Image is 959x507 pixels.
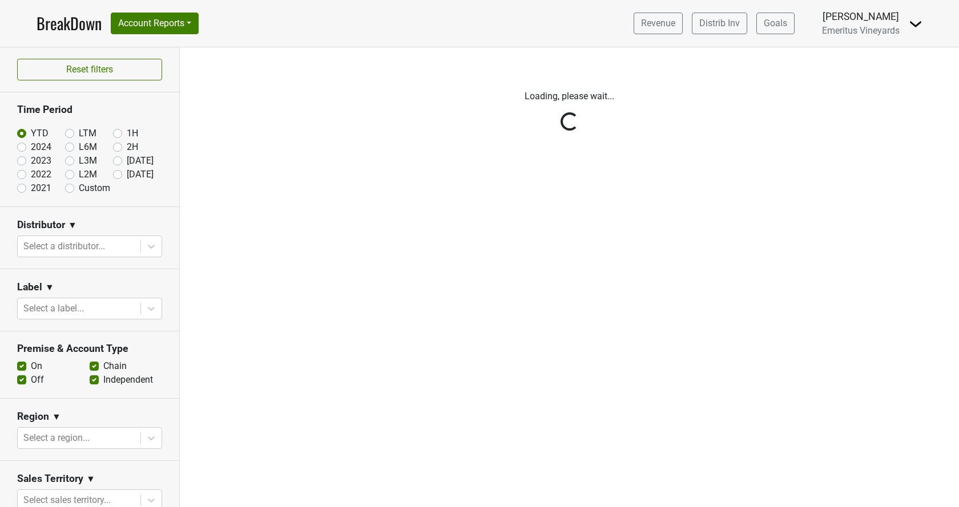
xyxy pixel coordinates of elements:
[822,25,900,36] span: Emeritus Vineyards
[756,13,795,34] a: Goals
[634,13,683,34] a: Revenue
[909,17,922,31] img: Dropdown Menu
[253,90,887,103] p: Loading, please wait...
[692,13,747,34] a: Distrib Inv
[822,9,900,24] div: [PERSON_NAME]
[111,13,199,34] button: Account Reports
[37,11,102,35] a: BreakDown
